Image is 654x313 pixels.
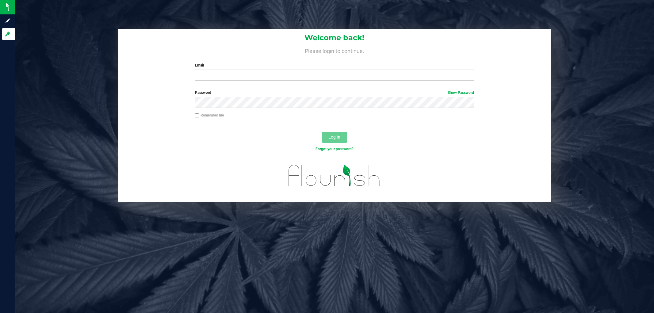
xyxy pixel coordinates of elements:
[5,18,11,24] inline-svg: Sign up
[195,113,224,118] label: Remember me
[195,90,211,95] span: Password
[448,90,474,95] a: Show Password
[322,132,347,143] button: Log In
[195,113,199,118] input: Remember me
[118,34,551,42] h1: Welcome back!
[195,63,474,68] label: Email
[118,47,551,54] h4: Please login to continue.
[316,147,354,151] a: Forgot your password?
[280,158,388,193] img: flourish_logo.svg
[328,135,340,139] span: Log In
[5,31,11,37] inline-svg: Log in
